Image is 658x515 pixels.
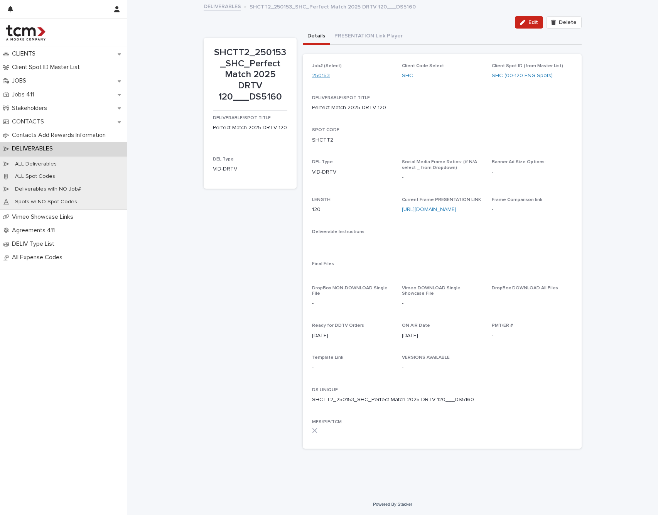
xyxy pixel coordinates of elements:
p: Deliverables with NO Job# [9,186,87,192]
span: Deliverable Instructions [312,230,364,234]
p: - [402,364,483,372]
p: SHCTT2_250153_SHC_Perfect Match 2025 DRTV 120___DS5160 [213,47,287,103]
span: Frame Comparison link [492,198,542,202]
p: - [492,332,572,340]
p: All Expense Codes [9,254,69,261]
p: - [492,168,572,176]
p: Stakeholders [9,105,53,112]
span: VERSIONS AVAILABLE [402,355,450,360]
span: Banner Ad Size Options: [492,160,546,164]
p: CONTACTS [9,118,50,125]
span: DELIVERABLE/SPOT TITLE [312,96,370,100]
span: ON AIR Date [402,323,430,328]
a: SHC [402,72,413,80]
p: Vimeo Showcase Links [9,213,79,221]
span: Vimeo DOWNLOAD Single Showcase File [402,286,461,296]
p: Spots w/ NO Spot Codes [9,199,83,205]
p: ALL Spot Codes [9,173,61,180]
span: PMT/ER # [492,323,513,328]
p: - [312,364,393,372]
p: - [402,174,483,182]
p: ALL Deliverables [9,161,63,167]
span: Edit [528,20,538,25]
span: Social Media Frame Ratios: (if N/A select _ from Dropdown) [402,160,477,170]
p: SHCTT2_250153_SHC_Perfect Match 2025 DRTV 120___DS5160 [312,396,474,404]
span: Current Frame PRESENTATION LINK [402,198,481,202]
p: Client Spot ID Master List [9,64,86,71]
p: SHCTT2 [312,136,333,144]
a: SHC (00-120 ENG Spots) [492,72,553,80]
span: Client Code Select [402,64,444,68]
p: [DATE] [402,332,483,340]
a: DELIVERABLES [204,2,241,10]
span: DEL Type [213,157,234,162]
a: [URL][DOMAIN_NAME] [402,207,456,212]
span: Job# (Select) [312,64,342,68]
p: Perfect Match 2025 DRTV 120 [213,124,287,132]
span: Delete [559,20,577,25]
span: Ready for DDTV Orders [312,323,364,328]
button: Edit [515,16,543,29]
p: JOBS [9,77,32,84]
p: Agreements 411 [9,227,61,234]
span: LENGTH [312,198,331,202]
p: - [402,299,483,307]
p: 120 [312,206,393,214]
span: MES/PIF/TCM [312,420,342,424]
button: Details [303,29,330,45]
p: DELIVERABLES [9,145,59,152]
span: DropBox NON-DOWNLOAD Single File [312,286,388,296]
span: DS UNIQUE [312,388,338,392]
span: DELIVERABLE/SPOT TITLE [213,116,271,120]
span: Client Spot ID (from Master List) [492,64,563,68]
p: CLIENTS [9,50,42,57]
p: VID-DRTV [312,168,393,176]
a: 250153 [312,72,330,80]
p: - [492,206,572,214]
p: - [492,294,572,302]
p: DELIV Type List [9,240,61,248]
span: SPOT CODE [312,128,339,132]
p: Jobs 411 [9,91,40,98]
p: Contacts Add Rewards Information [9,132,112,139]
p: - [312,299,393,307]
span: DEL Type [312,160,333,164]
p: VID-DRTV [213,165,287,173]
p: Perfect Match 2025 DRTV 120 [312,104,386,112]
a: Powered By Stacker [373,502,412,507]
button: Delete [546,16,582,29]
button: PRESENTATION Link Player [330,29,407,45]
span: Final Files [312,262,334,266]
span: Template Link [312,355,343,360]
p: [DATE] [312,332,393,340]
p: SHCTT2_250153_SHC_Perfect Match 2025 DRTV 120___DS5160 [250,2,416,10]
img: 4hMmSqQkux38exxPVZHQ [6,25,46,41]
span: DropBox DOWNLOAD All Files [492,286,558,290]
